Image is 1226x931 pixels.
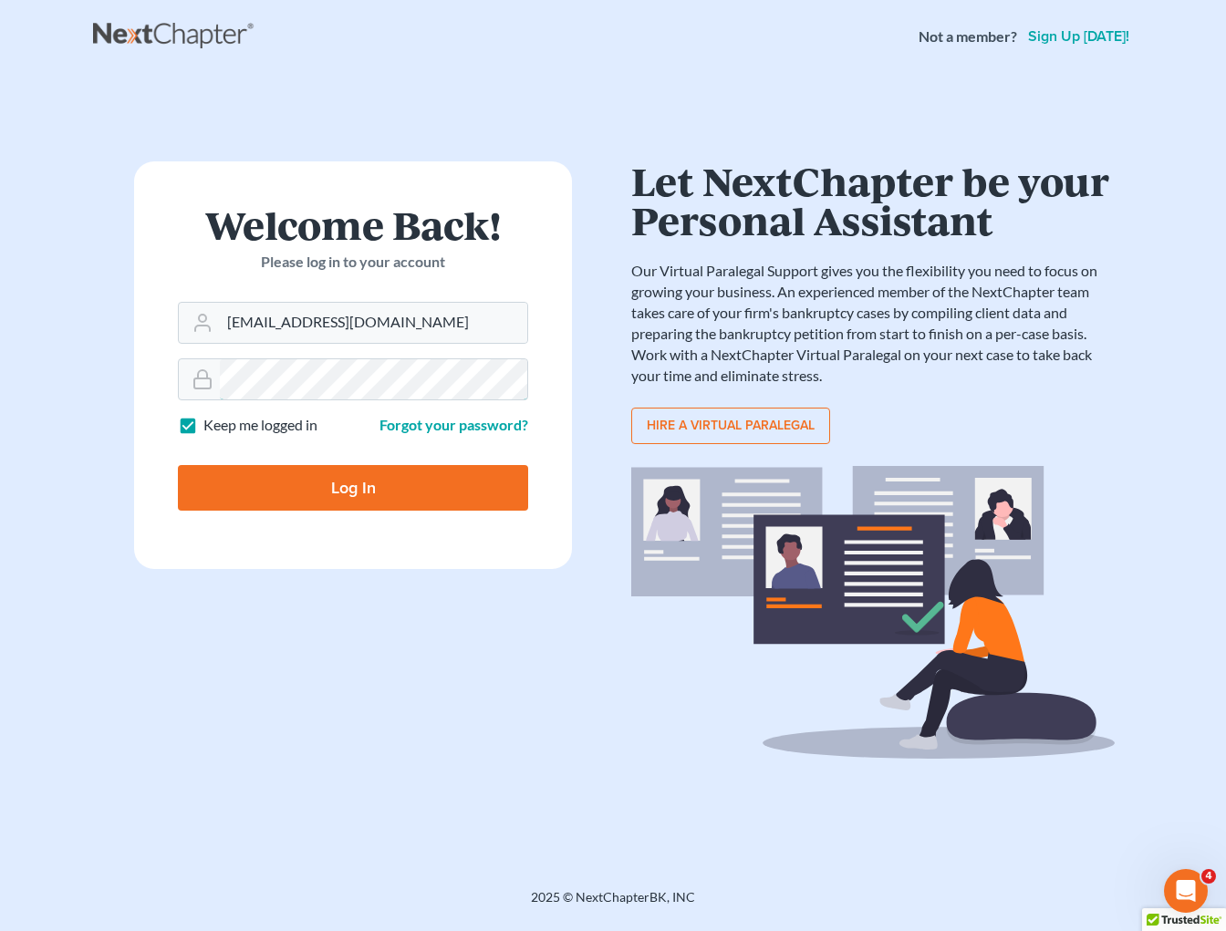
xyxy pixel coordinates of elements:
h1: Welcome Back! [178,205,528,244]
a: Hire a virtual paralegal [631,408,830,444]
iframe: Intercom live chat [1164,869,1208,913]
a: Sign up [DATE]! [1024,29,1133,44]
a: Forgot your password? [379,416,528,433]
input: Email Address [220,303,527,343]
p: Our Virtual Paralegal Support gives you the flexibility you need to focus on growing your busines... [631,261,1115,386]
h1: Let NextChapter be your Personal Assistant [631,161,1115,239]
span: 4 [1201,869,1216,884]
strong: Not a member? [919,26,1017,47]
p: Please log in to your account [178,252,528,273]
div: 2025 © NextChapterBK, INC [93,888,1133,921]
img: virtual_paralegal_bg-b12c8cf30858a2b2c02ea913d52db5c468ecc422855d04272ea22d19010d70dc.svg [631,466,1115,759]
input: Log In [178,465,528,511]
label: Keep me logged in [203,415,317,436]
